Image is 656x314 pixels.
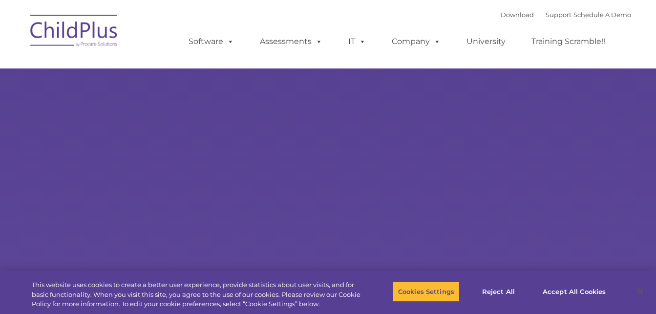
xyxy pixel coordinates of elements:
a: Company [382,32,450,51]
a: Assessments [250,32,332,51]
button: Cookies Settings [393,281,460,302]
font: | [501,11,631,19]
a: Training Scramble!! [522,32,615,51]
a: University [457,32,515,51]
a: IT [339,32,376,51]
button: Reject All [468,281,529,302]
a: Download [501,11,534,19]
img: ChildPlus by Procare Solutions [25,8,123,57]
button: Accept All Cookies [537,281,611,302]
button: Close [630,281,651,302]
a: Support [546,11,571,19]
a: Software [179,32,244,51]
div: This website uses cookies to create a better user experience, provide statistics about user visit... [32,280,361,309]
a: Schedule A Demo [573,11,631,19]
